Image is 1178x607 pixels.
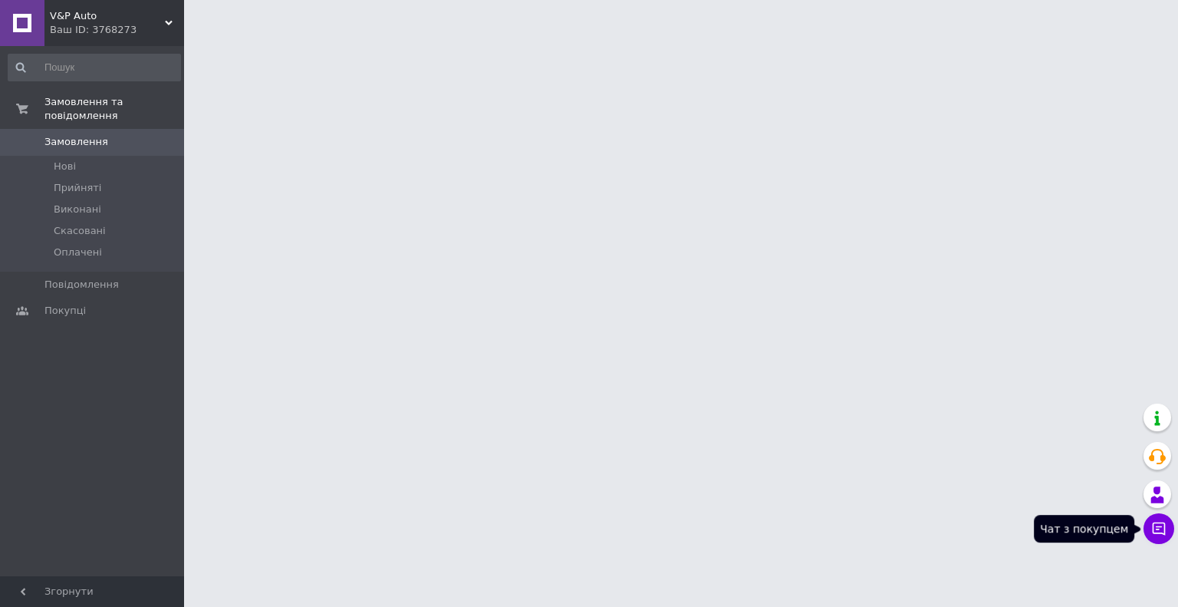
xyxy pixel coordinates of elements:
[1034,515,1134,543] div: Чат з покупцем
[44,135,108,149] span: Замовлення
[54,160,76,173] span: Нові
[50,9,165,23] span: V&P Auto
[54,203,101,216] span: Виконані
[54,224,106,238] span: Скасовані
[44,278,119,292] span: Повідомлення
[8,54,181,81] input: Пошук
[54,181,101,195] span: Прийняті
[44,304,86,318] span: Покупці
[44,95,184,123] span: Замовлення та повідомлення
[50,23,184,37] div: Ваш ID: 3768273
[1143,513,1174,544] button: Чат з покупцем
[54,246,102,259] span: Оплачені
